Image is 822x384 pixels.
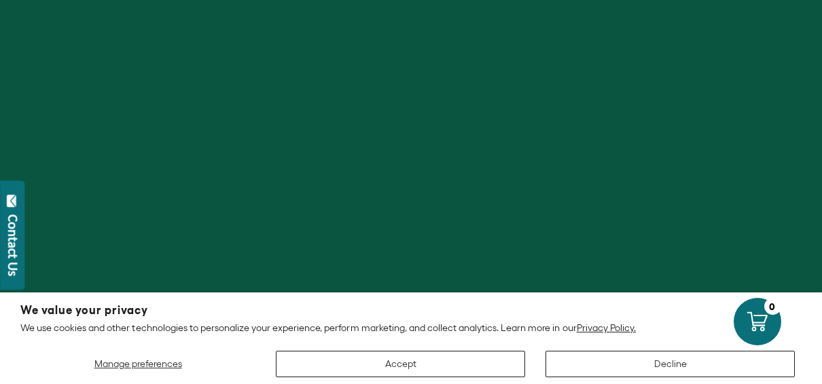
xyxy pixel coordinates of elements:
p: We use cookies and other technologies to personalize your experience, perform marketing, and coll... [20,322,802,334]
button: Accept [276,351,525,377]
button: Decline [546,351,795,377]
div: 0 [764,298,781,315]
div: Contact Us [6,214,20,276]
span: Manage preferences [94,358,182,369]
a: Privacy Policy. [577,322,636,333]
button: Manage preferences [20,351,255,377]
h2: We value your privacy [20,305,802,316]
